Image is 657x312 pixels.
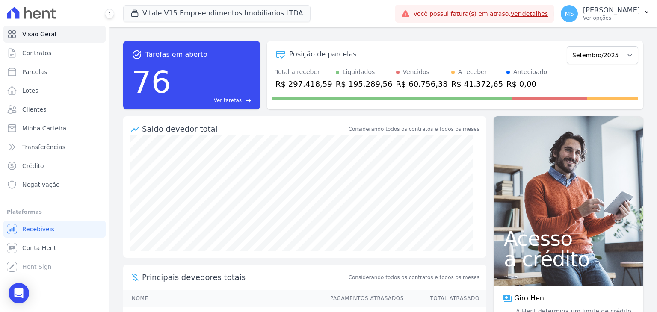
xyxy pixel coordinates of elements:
div: R$ 297.418,59 [275,78,332,90]
div: R$ 41.372,65 [451,78,503,90]
span: Acesso [504,228,633,249]
div: Plataformas [7,207,102,217]
div: Saldo devedor total [142,123,347,135]
span: Contratos [22,49,51,57]
div: Total a receber [275,68,332,77]
span: Você possui fatura(s) em atraso. [413,9,548,18]
div: R$ 195.289,56 [336,78,393,90]
div: R$ 60.756,38 [396,78,448,90]
span: Giro Hent [514,293,547,303]
span: Minha Carteira [22,124,66,132]
span: Transferências [22,143,65,151]
a: Parcelas [3,63,106,80]
a: Visão Geral [3,26,106,43]
span: Negativação [22,180,60,189]
span: Recebíveis [22,225,54,233]
span: Clientes [22,105,46,114]
span: Tarefas em aberto [145,50,207,60]
a: Recebíveis [3,221,106,238]
div: Open Intercom Messenger [9,283,29,303]
span: task_alt [132,50,142,60]
div: A receber [458,68,487,77]
span: Considerando todos os contratos e todos os meses [349,274,479,281]
div: Liquidados [343,68,375,77]
div: Antecipado [513,68,547,77]
div: Vencidos [403,68,429,77]
div: R$ 0,00 [506,78,547,90]
th: Nome [123,290,322,307]
a: Transferências [3,138,106,156]
a: Minha Carteira [3,120,106,137]
p: [PERSON_NAME] [583,6,640,15]
th: Total Atrasado [404,290,486,307]
span: Principais devedores totais [142,271,347,283]
div: Considerando todos os contratos e todos os meses [349,125,479,133]
th: Pagamentos Atrasados [322,290,404,307]
a: Clientes [3,101,106,118]
span: Lotes [22,86,38,95]
a: Ver detalhes [511,10,548,17]
span: Parcelas [22,68,47,76]
span: Visão Geral [22,30,56,38]
button: Vitale V15 Empreendimentos Imobiliarios LTDA [123,5,311,21]
a: Ver tarefas east [175,97,252,104]
a: Contratos [3,44,106,62]
div: Posição de parcelas [289,49,357,59]
span: east [245,97,252,104]
span: Conta Hent [22,244,56,252]
span: a crédito [504,249,633,269]
span: Crédito [22,162,44,170]
a: Lotes [3,82,106,99]
p: Ver opções [583,15,640,21]
button: MS [PERSON_NAME] Ver opções [554,2,657,26]
span: MS [565,11,574,17]
a: Negativação [3,176,106,193]
span: Ver tarefas [214,97,242,104]
div: 76 [132,60,171,104]
a: Crédito [3,157,106,174]
a: Conta Hent [3,239,106,256]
